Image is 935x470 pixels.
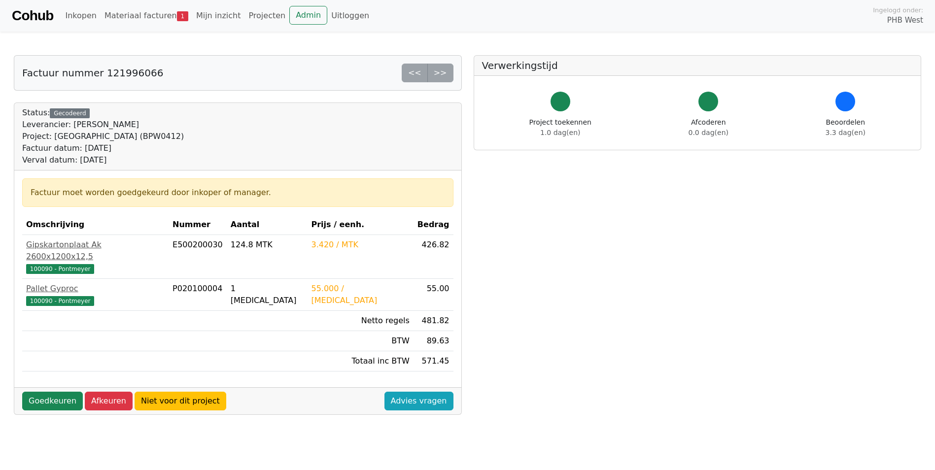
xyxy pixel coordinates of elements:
[22,215,169,235] th: Omschrijving
[135,392,226,410] a: Niet voor dit project
[50,108,90,118] div: Gecodeerd
[22,142,184,154] div: Factuur datum: [DATE]
[307,331,413,351] td: BTW
[26,283,165,295] div: Pallet Gyproc
[26,264,94,274] span: 100090 - Pontmeyer
[826,129,866,136] span: 3.3 dag(en)
[414,279,453,311] td: 55.00
[22,154,184,166] div: Verval datum: [DATE]
[873,5,923,15] span: Ingelogd onder:
[414,235,453,279] td: 426.82
[414,351,453,371] td: 571.45
[22,119,184,131] div: Leverancier: [PERSON_NAME]
[227,215,308,235] th: Aantal
[26,239,165,263] div: Gipskartonplaat Ak 2600x1200x12,5
[169,235,227,279] td: E500200030
[414,311,453,331] td: 481.82
[414,331,453,351] td: 89.63
[311,283,409,306] div: 55.000 / [MEDICAL_DATA]
[101,6,192,26] a: Materiaal facturen1
[22,107,184,166] div: Status:
[327,6,373,26] a: Uitloggen
[540,129,580,136] span: 1.0 dag(en)
[307,311,413,331] td: Netto regels
[61,6,100,26] a: Inkopen
[887,15,923,26] span: PHB West
[31,187,445,199] div: Factuur moet worden goedgekeurd door inkoper of manager.
[26,296,94,306] span: 100090 - Pontmeyer
[12,4,53,28] a: Cohub
[826,117,866,138] div: Beoordelen
[231,239,304,251] div: 124.8 MTK
[177,11,188,21] span: 1
[169,215,227,235] th: Nummer
[414,215,453,235] th: Bedrag
[384,392,453,410] a: Advies vragen
[244,6,289,26] a: Projecten
[689,129,728,136] span: 0.0 dag(en)
[22,67,163,79] h5: Factuur nummer 121996066
[85,392,133,410] a: Afkeuren
[311,239,409,251] div: 3.420 / MTK
[26,239,165,274] a: Gipskartonplaat Ak 2600x1200x12,5100090 - Pontmeyer
[482,60,913,71] h5: Verwerkingstijd
[529,117,591,138] div: Project toekennen
[289,6,327,25] a: Admin
[231,283,304,306] div: 1 [MEDICAL_DATA]
[22,392,83,410] a: Goedkeuren
[689,117,728,138] div: Afcoderen
[169,279,227,311] td: P020100004
[192,6,245,26] a: Mijn inzicht
[307,215,413,235] th: Prijs / eenh.
[22,131,184,142] div: Project: [GEOGRAPHIC_DATA] (BPW0412)
[307,351,413,371] td: Totaal inc BTW
[26,283,165,306] a: Pallet Gyproc100090 - Pontmeyer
